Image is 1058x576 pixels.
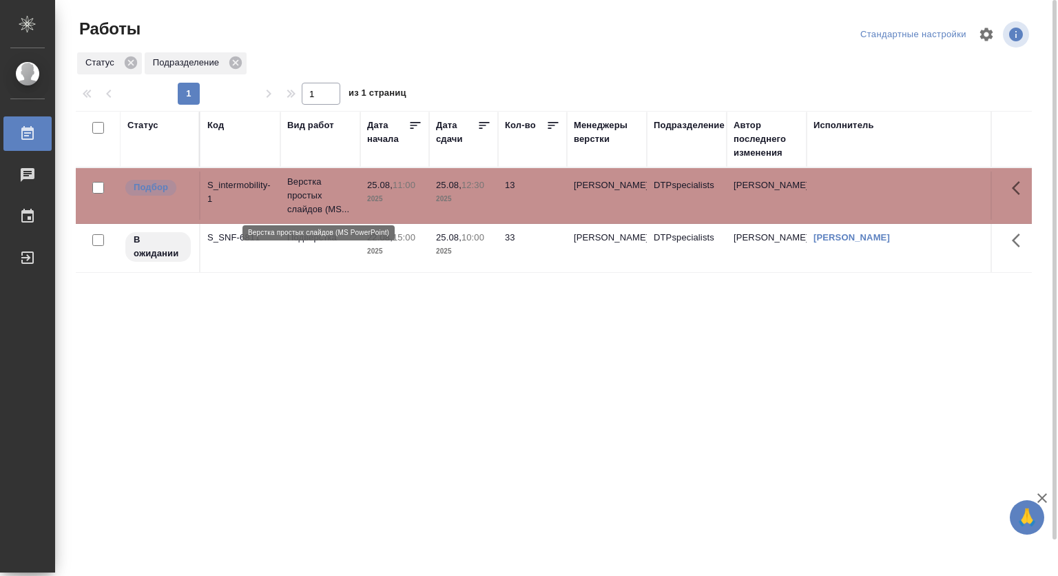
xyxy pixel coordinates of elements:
[1015,503,1039,532] span: 🙏
[1004,172,1037,205] button: Здесь прячутся важные кнопки
[287,231,353,245] p: Подверстка
[207,178,273,206] div: S_intermobility-1
[734,119,800,160] div: Автор последнего изменения
[813,232,890,243] a: [PERSON_NAME]
[654,119,725,132] div: Подразделение
[127,119,158,132] div: Статус
[367,180,393,190] p: 25.08,
[85,56,119,70] p: Статус
[574,119,640,146] div: Менеджеры верстки
[461,232,484,243] p: 10:00
[436,232,461,243] p: 25.08,
[574,178,640,192] p: [PERSON_NAME]
[727,172,807,220] td: [PERSON_NAME]
[207,231,273,245] div: S_SNF-6811
[574,231,640,245] p: [PERSON_NAME]
[857,24,970,45] div: split button
[436,180,461,190] p: 25.08,
[813,119,874,132] div: Исполнитель
[134,233,183,260] p: В ожидании
[1003,21,1032,48] span: Посмотреть информацию
[134,181,168,194] p: Подбор
[436,192,491,206] p: 2025
[647,224,727,272] td: DTPspecialists
[1004,224,1037,257] button: Здесь прячутся важные кнопки
[124,178,192,197] div: Можно подбирать исполнителей
[76,18,141,40] span: Работы
[393,180,415,190] p: 11:00
[970,18,1003,51] span: Настроить таблицу
[367,232,393,243] p: 22.08,
[1010,500,1044,535] button: 🙏
[498,224,567,272] td: 33
[287,119,334,132] div: Вид работ
[461,180,484,190] p: 12:30
[367,192,422,206] p: 2025
[727,224,807,272] td: [PERSON_NAME]
[207,119,224,132] div: Код
[349,85,406,105] span: из 1 страниц
[287,175,353,216] p: Верстка простых слайдов (MS...
[436,245,491,258] p: 2025
[393,232,415,243] p: 15:00
[436,119,477,146] div: Дата сдачи
[498,172,567,220] td: 13
[505,119,536,132] div: Кол-во
[647,172,727,220] td: DTPspecialists
[367,119,408,146] div: Дата начала
[153,56,224,70] p: Подразделение
[145,52,247,74] div: Подразделение
[124,231,192,263] div: Исполнитель назначен, приступать к работе пока рано
[367,245,422,258] p: 2025
[77,52,142,74] div: Статус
